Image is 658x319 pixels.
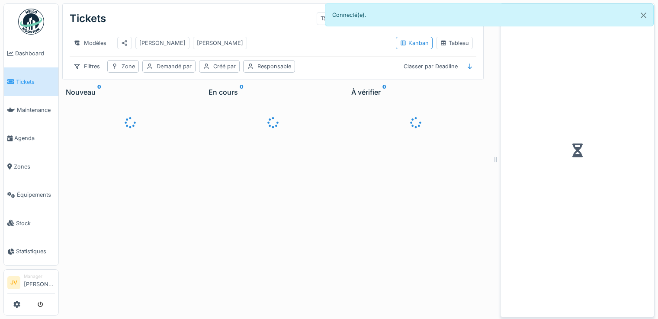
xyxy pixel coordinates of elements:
sup: 0 [97,87,101,97]
span: Statistiques [16,247,55,255]
div: [PERSON_NAME] [197,39,243,47]
div: En cours [209,87,337,97]
div: Tableau [440,39,469,47]
div: Responsable [257,62,291,70]
span: Tickets [16,78,55,86]
div: Nouveau [66,87,195,97]
li: [PERSON_NAME] [24,273,55,292]
div: Modèles [70,37,110,49]
div: À vérifier [351,87,480,97]
div: Demandé par [157,62,192,70]
a: Équipements [4,181,58,209]
span: Agenda [14,134,55,142]
a: Stock [4,209,58,237]
div: Créé par [213,62,236,70]
span: Dashboard [15,49,55,57]
button: Close [634,4,653,27]
sup: 0 [240,87,244,97]
li: JV [7,276,20,289]
div: Zone [122,62,135,70]
span: Équipements [17,191,55,199]
div: Tâches [317,12,343,25]
img: Badge_color-CXgf-gQk.svg [18,9,44,35]
span: Zones [14,163,55,171]
a: Dashboard [4,39,58,67]
div: Manager [24,273,55,280]
span: Stock [16,219,55,227]
a: Maintenance [4,96,58,124]
div: Classer par Deadline [400,60,462,73]
a: JV Manager[PERSON_NAME] [7,273,55,294]
div: Connecté(e). [325,3,654,26]
a: Tickets [4,67,58,96]
a: Zones [4,153,58,181]
a: Statistiques [4,237,58,265]
div: Kanban [400,39,429,47]
span: Maintenance [17,106,55,114]
sup: 0 [382,87,386,97]
div: Tickets [70,7,106,30]
a: Agenda [4,124,58,152]
div: Filtres [70,60,104,73]
div: [PERSON_NAME] [139,39,186,47]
